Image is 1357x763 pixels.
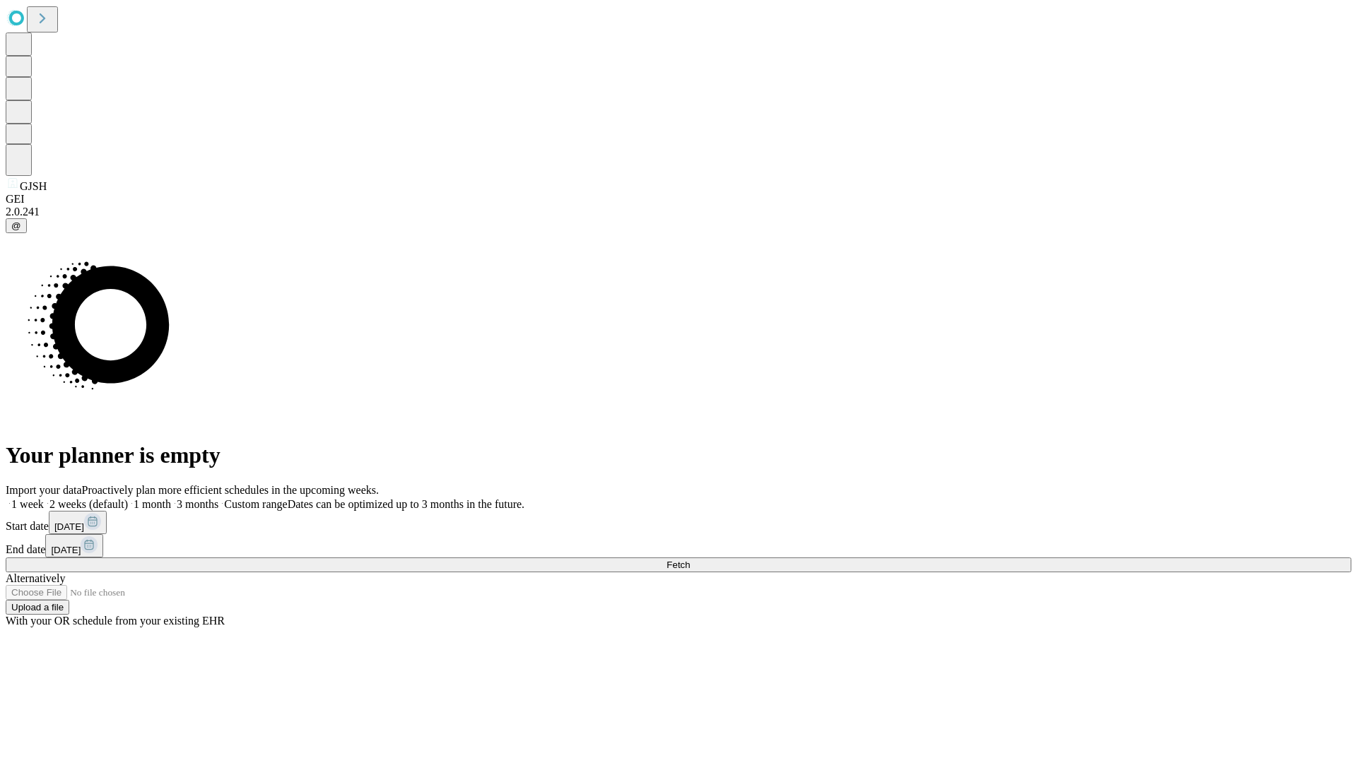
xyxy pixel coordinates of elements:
button: Fetch [6,557,1351,572]
span: 1 month [134,498,171,510]
span: Proactively plan more efficient schedules in the upcoming weeks. [82,484,379,496]
button: Upload a file [6,600,69,615]
div: 2.0.241 [6,206,1351,218]
span: Import your data [6,484,82,496]
div: End date [6,534,1351,557]
div: Start date [6,511,1351,534]
span: [DATE] [51,545,81,555]
span: @ [11,220,21,231]
span: Custom range [224,498,287,510]
div: GEI [6,193,1351,206]
span: Dates can be optimized up to 3 months in the future. [288,498,524,510]
span: With your OR schedule from your existing EHR [6,615,225,627]
span: [DATE] [54,521,84,532]
h1: Your planner is empty [6,442,1351,468]
span: 3 months [177,498,218,510]
span: 1 week [11,498,44,510]
button: [DATE] [49,511,107,534]
span: 2 weeks (default) [49,498,128,510]
span: Fetch [666,560,690,570]
button: [DATE] [45,534,103,557]
span: Alternatively [6,572,65,584]
button: @ [6,218,27,233]
span: GJSH [20,180,47,192]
